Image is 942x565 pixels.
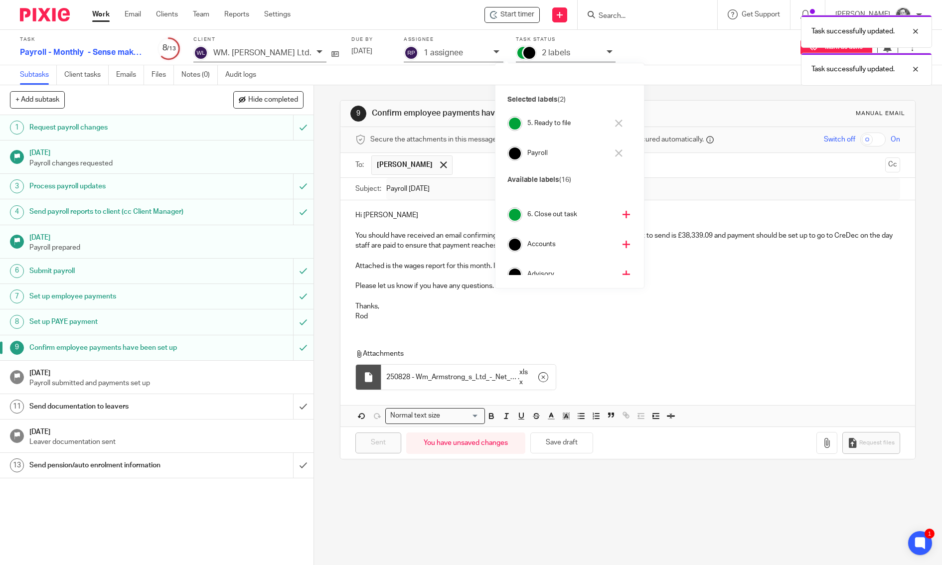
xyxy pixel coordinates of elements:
[404,45,419,60] img: svg%3E
[29,366,304,378] h1: [DATE]
[377,160,433,170] span: [PERSON_NAME]
[181,65,218,85] a: Notes (0)
[20,8,70,21] img: Pixie
[156,9,178,19] a: Clients
[29,437,304,447] p: Leaver documentation sent
[193,36,339,43] label: Client
[29,424,304,437] h1: [DATE]
[895,7,911,23] img: Rod%202%20Small.jpg
[29,158,304,168] p: Payroll changes requested
[29,378,304,388] p: Payroll submitted and payments set up
[558,96,566,103] span: (2)
[381,365,556,390] div: .
[484,7,540,23] div: WM. Armstrong's Ltd. - Payroll - Monthly - Sense makes payments
[29,243,304,253] p: Payroll prepared
[355,231,900,251] p: You should have received an email confirming the payment to be sent to CreDec. The amount to send...
[29,340,199,355] h1: Confirm employee payments have been set up
[350,106,366,122] div: 9
[424,48,463,57] p: 1 assignee
[530,432,593,454] button: Save draft
[859,439,895,447] span: Request files
[29,264,199,279] h1: Submit payroll
[507,175,632,185] p: Available labels
[29,120,199,135] h1: Request payroll changes
[811,26,895,36] p: Task successfully updated.
[10,205,24,219] div: 4
[264,9,291,19] a: Settings
[29,230,304,243] h1: [DATE]
[213,48,312,57] p: WM. [PERSON_NAME] Ltd.
[125,9,141,19] a: Email
[193,9,209,19] a: Team
[355,261,900,271] p: Attached is the wages report for this month. I am going to look at VAT now for you.
[10,341,24,355] div: 9
[351,36,391,43] label: Due by
[355,160,366,170] label: To:
[10,264,24,278] div: 6
[507,95,632,105] p: Selected labels
[355,210,900,220] p: Hi [PERSON_NAME]
[20,36,145,43] label: Task
[891,135,900,144] span: On
[10,458,24,472] div: 13
[370,135,704,144] span: Secure the attachments in this message. Files exceeding the size limit (10MB) will be secured aut...
[925,529,935,539] div: 1
[64,65,109,85] a: Client tasks
[355,311,900,321] p: Rod
[355,349,882,359] p: Attachments
[152,65,174,85] a: Files
[224,9,249,19] a: Reports
[824,135,855,144] span: Switch off
[527,119,608,128] h4: 5. Ready to file
[385,408,485,424] div: Search for option
[92,9,110,19] a: Work
[527,210,615,219] h4: 6. Close out task
[157,42,181,54] div: 8
[355,184,381,194] label: Subject:
[29,179,199,194] h1: Process payroll updates
[10,179,24,193] div: 3
[248,96,298,104] span: Hide completed
[29,145,304,158] h1: [DATE]
[856,110,905,118] div: Manual email
[527,240,615,249] h4: Accounts
[355,301,900,311] p: Thanks,
[388,411,442,421] span: Normal text size
[443,411,479,421] input: Search for option
[193,45,208,60] img: svg%3E
[20,65,57,85] a: Subtasks
[10,289,24,303] div: 7
[811,64,895,74] p: Task successfully updated.
[29,314,199,329] h1: Set up PAYE payment
[404,36,503,43] label: Assignee
[559,176,571,183] span: (16)
[10,400,24,414] div: 11
[386,372,518,382] span: 250828 - Wm_Armstrong_s_Ltd_-_Net_Wages_Payments_Report
[355,432,401,454] input: Sent
[355,281,900,291] p: Please let us know if you have any questions.
[10,121,24,135] div: 1
[527,148,608,158] h4: Payroll
[519,367,531,388] span: xlsx
[10,315,24,329] div: 8
[885,157,900,172] button: Cc
[116,65,144,85] a: Emails
[233,91,304,108] button: Hide completed
[372,108,649,119] h1: Confirm employee payments have been set up
[406,432,525,454] div: You have unsaved changes
[10,91,65,108] button: + Add subtask
[29,399,199,414] h1: Send documentation to leavers
[29,289,199,304] h1: Set up employee payments
[225,65,264,85] a: Audit logs
[29,458,199,473] h1: Send pension/auto enrolment information
[351,48,372,55] span: [DATE]
[527,270,615,279] h4: Advisory
[29,204,199,219] h1: Send payroll reports to client (cc Client Manager)
[842,432,900,454] button: Request files
[167,46,176,51] small: /13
